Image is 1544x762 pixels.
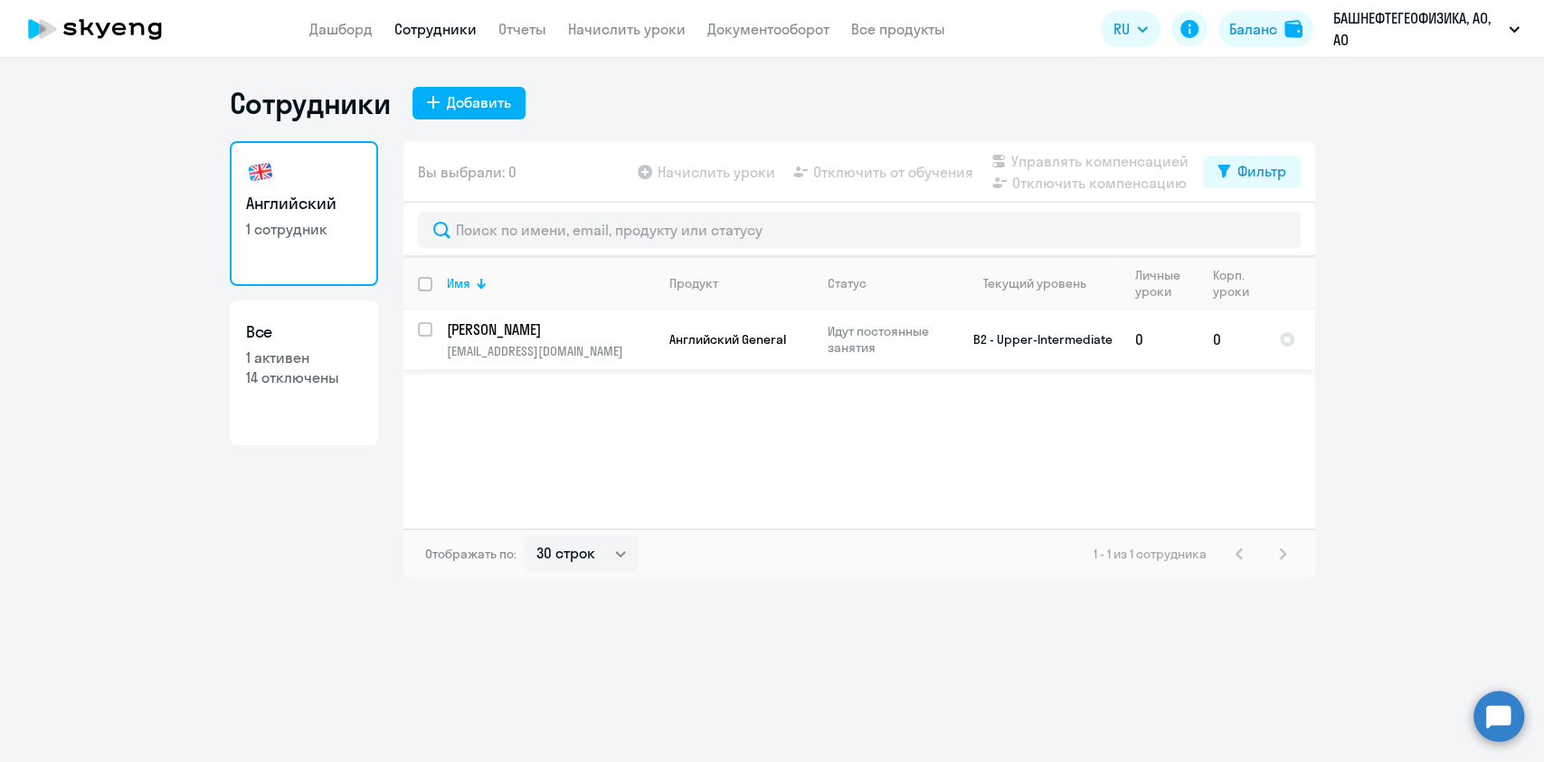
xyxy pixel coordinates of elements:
button: Фильтр [1203,156,1301,188]
button: Балансbalance [1218,11,1313,47]
p: [PERSON_NAME] [447,319,651,339]
span: Английский General [669,331,786,348]
p: БАШНЕФТЕГЕОФИЗИКА, АО, АО «Башнефтегеофизика» \ Башнефтегаз [1333,7,1501,51]
a: Отчеты [498,20,546,38]
div: Добавить [447,91,511,113]
h3: Все [246,320,362,344]
div: Личные уроки [1135,267,1198,300]
span: Вы выбрали: 0 [418,161,516,183]
div: Личные уроки [1135,267,1181,300]
div: Продукт [669,275,812,291]
button: БАШНЕФТЕГЕОФИЗИКА, АО, АО «Башнефтегеофизика» \ Башнефтегаз [1324,7,1529,51]
div: Текущий уровень [983,275,1086,291]
h1: Сотрудники [230,85,391,121]
p: 1 активен [246,348,362,367]
div: Статус [828,275,867,291]
button: RU [1101,11,1160,47]
a: Начислить уроки [568,20,686,38]
a: Все продукты [851,20,945,38]
span: 1 - 1 из 1 сотрудника [1094,546,1207,562]
img: english [246,157,275,186]
span: RU [1113,18,1130,40]
a: Сотрудники [394,20,477,38]
div: Текущий уровень [967,275,1120,291]
div: Имя [447,275,470,291]
div: Продукт [669,275,718,291]
div: Статус [828,275,952,291]
p: 14 отключены [246,367,362,387]
a: Английский1 сотрудник [230,141,378,286]
a: [PERSON_NAME] [447,319,654,339]
div: Фильтр [1237,160,1286,182]
div: Баланс [1229,18,1277,40]
td: 0 [1198,310,1265,369]
p: Идут постоянные занятия [828,323,952,356]
input: Поиск по имени, email, продукту или статусу [418,212,1301,248]
td: B2 - Upper-Intermediate [952,310,1121,369]
a: Дашборд [309,20,373,38]
a: Документооборот [707,20,829,38]
div: Корп. уроки [1213,267,1249,300]
p: [EMAIL_ADDRESS][DOMAIN_NAME] [447,343,654,359]
button: Добавить [412,87,526,119]
div: Имя [447,275,654,291]
a: Все1 активен14 отключены [230,300,378,445]
div: Корп. уроки [1213,267,1264,300]
p: 1 сотрудник [246,219,362,239]
span: Отображать по: [425,546,516,562]
h3: Английский [246,192,362,215]
td: 0 [1121,310,1198,369]
img: balance [1284,20,1302,38]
